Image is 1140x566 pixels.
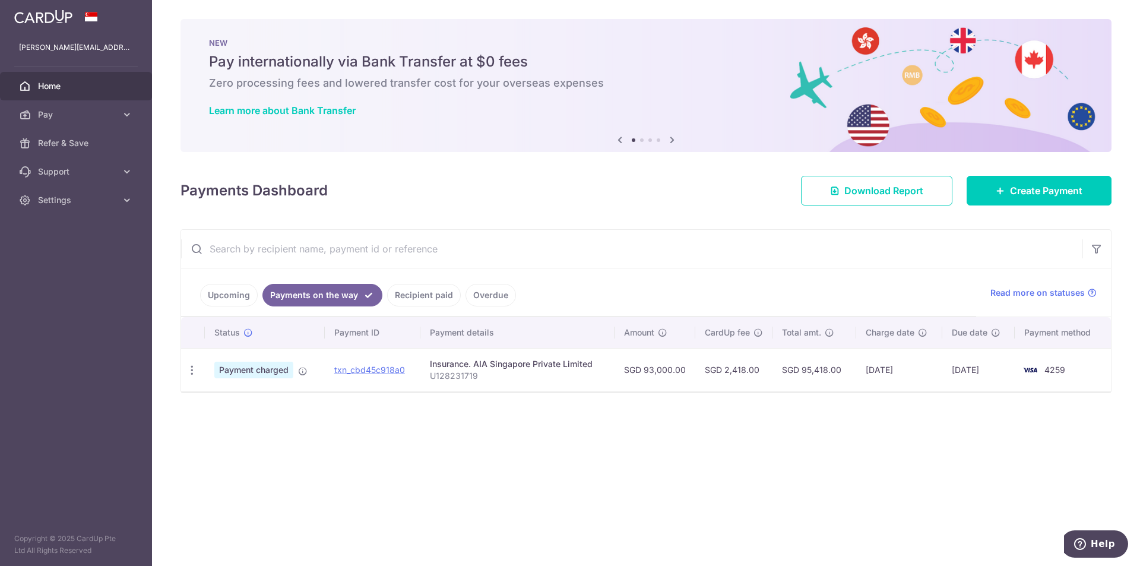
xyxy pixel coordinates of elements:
[801,176,952,205] a: Download Report
[262,284,382,306] a: Payments on the way
[967,176,1111,205] a: Create Payment
[942,348,1015,391] td: [DATE]
[14,10,72,24] img: CardUp
[695,348,772,391] td: SGD 2,418.00
[1010,184,1082,198] span: Create Payment
[990,287,1085,299] span: Read more on statuses
[38,137,116,149] span: Refer & Save
[465,284,516,306] a: Overdue
[209,105,356,116] a: Learn more about Bank Transfer
[19,42,133,53] p: [PERSON_NAME][EMAIL_ADDRESS][DOMAIN_NAME]
[38,166,116,178] span: Support
[615,348,695,391] td: SGD 93,000.00
[952,327,987,339] span: Due date
[705,327,750,339] span: CardUp fee
[430,358,605,370] div: Insurance. AIA Singapore Private Limited
[856,348,942,391] td: [DATE]
[209,76,1083,90] h6: Zero processing fees and lowered transfer cost for your overseas expenses
[200,284,258,306] a: Upcoming
[214,327,240,339] span: Status
[181,230,1082,268] input: Search by recipient name, payment id or reference
[420,317,615,348] th: Payment details
[334,365,405,375] a: txn_cbd45c918a0
[38,194,116,206] span: Settings
[782,327,821,339] span: Total amt.
[209,38,1083,48] p: NEW
[624,327,654,339] span: Amount
[180,180,328,201] h4: Payments Dashboard
[38,109,116,121] span: Pay
[180,19,1111,152] img: Bank transfer banner
[1015,317,1111,348] th: Payment method
[1018,363,1042,377] img: Bank Card
[1044,365,1065,375] span: 4259
[325,317,420,348] th: Payment ID
[866,327,914,339] span: Charge date
[772,348,856,391] td: SGD 95,418.00
[209,52,1083,71] h5: Pay internationally via Bank Transfer at $0 fees
[844,184,923,198] span: Download Report
[214,362,293,378] span: Payment charged
[430,370,605,382] p: U128231719
[38,80,116,92] span: Home
[1064,530,1128,560] iframe: Opens a widget where you can find more information
[990,287,1097,299] a: Read more on statuses
[387,284,461,306] a: Recipient paid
